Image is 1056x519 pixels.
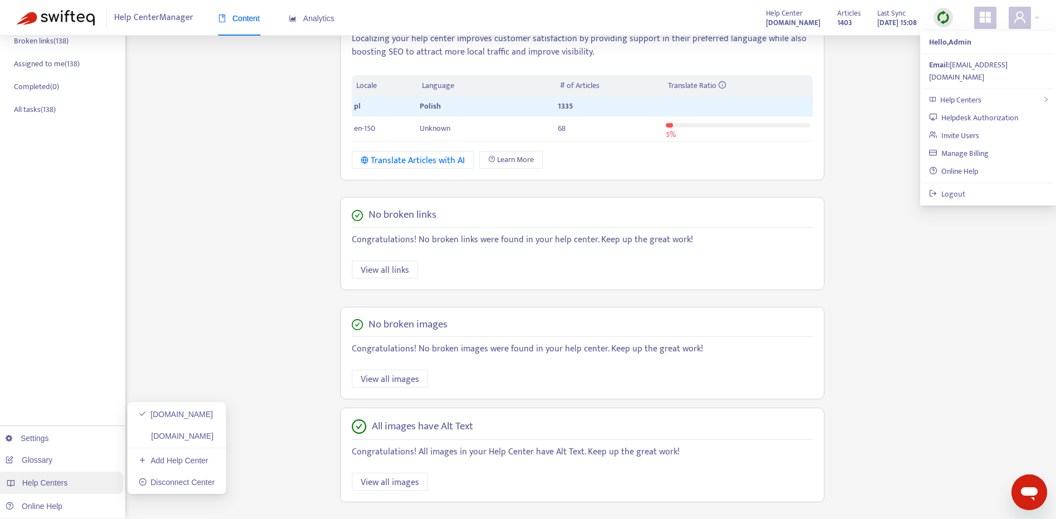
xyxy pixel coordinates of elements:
[420,122,450,135] span: Unknown
[114,7,193,28] span: Help Center Manager
[139,456,208,465] a: Add Help Center
[352,419,366,434] span: check-circle
[14,58,80,70] p: Assigned to me ( 138 )
[929,147,989,160] a: Manage Billing
[668,80,808,92] div: Translate Ratio
[352,473,428,491] button: View all images
[929,58,950,71] strong: Email:
[1043,96,1049,103] span: right
[479,151,543,169] a: Learn More
[420,100,441,112] span: Polish
[354,122,375,135] span: en-150
[6,434,49,443] a: Settings
[14,104,56,115] p: All tasks ( 138 )
[1013,11,1026,24] span: user
[6,456,52,464] a: Glossary
[139,410,213,419] a: [DOMAIN_NAME]
[929,111,1018,124] a: Helpdesk Authorization
[766,7,803,19] span: Help Center
[361,476,419,489] span: View all images
[218,14,226,22] span: book
[361,263,409,277] span: View all links
[558,100,573,112] span: 1335
[936,11,950,25] img: sync.dc5367851b00ba804db3.png
[352,32,813,59] p: Localizing your help center improves customer satisfaction by providing support in their preferre...
[361,373,419,386] span: View all images
[369,209,436,222] h5: No broken links
[289,14,335,23] span: Analytics
[940,94,981,106] span: Help Centers
[929,129,979,142] a: Invite Users
[218,14,260,23] span: Content
[556,75,663,97] th: # of Articles
[14,35,68,47] p: Broken links ( 138 )
[354,100,361,112] span: pl
[877,7,906,19] span: Last Sync
[352,370,428,388] button: View all images
[666,128,676,141] span: 5 %
[139,478,215,487] a: Disconnect Center
[352,445,813,459] p: Congratulations! All images in your Help Center have Alt Text. Keep up the great work!
[22,478,68,487] span: Help Centers
[372,420,473,433] h5: All images have Alt Text
[929,165,978,178] a: Online Help
[369,319,448,331] h5: No broken images
[352,75,418,97] th: Locale
[766,16,821,29] a: [DOMAIN_NAME]
[289,14,297,22] span: area-chart
[352,319,363,330] span: check-circle
[352,233,813,247] p: Congratulations! No broken links were found in your help center. Keep up the great work!
[837,7,861,19] span: Articles
[14,81,59,92] p: Completed ( 0 )
[6,502,62,511] a: Online Help
[877,17,917,29] strong: [DATE] 15:08
[352,342,813,356] p: Congratulations! No broken images were found in your help center. Keep up the great work!
[497,154,534,166] span: Learn More
[929,59,1047,84] div: [EMAIL_ADDRESS][DOMAIN_NAME]
[139,432,214,440] a: [DOMAIN_NAME]
[352,261,418,278] button: View all links
[979,11,992,24] span: appstore
[17,10,95,26] img: Swifteq
[837,17,852,29] strong: 1403
[929,188,965,200] a: Logout
[352,151,474,169] button: Translate Articles with AI
[558,122,566,135] span: 68
[929,36,971,48] strong: Hello, Admin
[361,154,465,168] div: Translate Articles with AI
[418,75,556,97] th: Language
[352,210,363,221] span: check-circle
[766,17,821,29] strong: [DOMAIN_NAME]
[1011,474,1047,510] iframe: Przycisk uruchamiania okna komunikatora, konwersacja w toku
